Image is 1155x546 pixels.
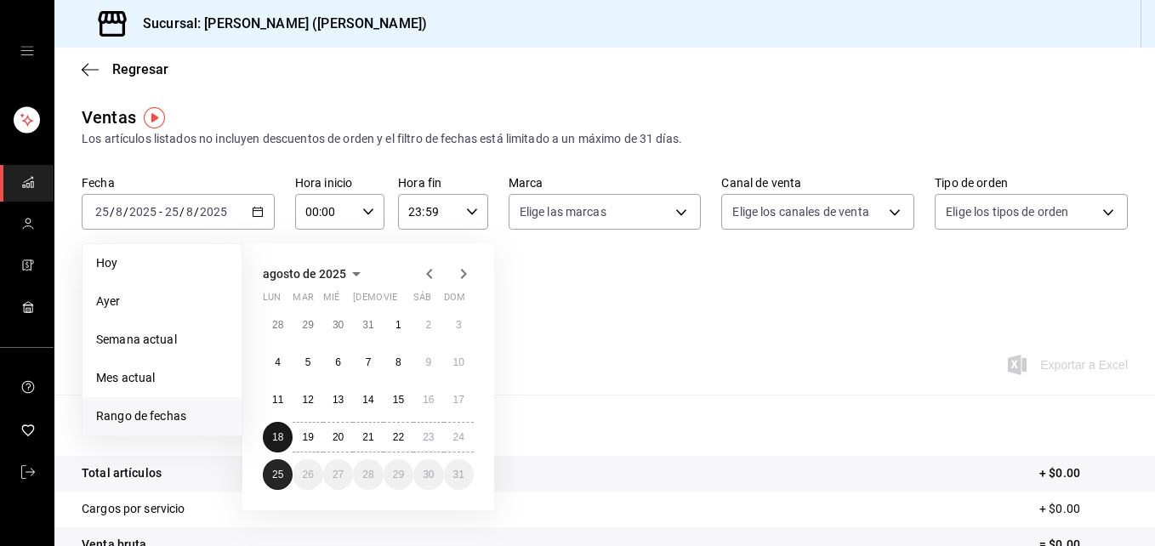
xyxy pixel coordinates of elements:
button: 23 de agosto de 2025 [413,422,443,452]
abbr: 26 de agosto de 2025 [302,469,313,481]
abbr: 18 de agosto de 2025 [272,431,283,443]
button: 13 de agosto de 2025 [323,384,353,415]
input: -- [185,205,194,219]
button: 28 de agosto de 2025 [353,459,383,490]
button: 4 de agosto de 2025 [263,347,293,378]
button: 22 de agosto de 2025 [384,422,413,452]
label: Marca [509,177,702,189]
abbr: viernes [384,292,397,310]
button: 11 de agosto de 2025 [263,384,293,415]
button: 8 de agosto de 2025 [384,347,413,378]
div: Los artículos listados no incluyen descuentos de orden y el filtro de fechas está limitado a un m... [82,130,1128,148]
button: 2 de agosto de 2025 [413,310,443,340]
p: Resumen [82,415,1128,435]
button: 16 de agosto de 2025 [413,384,443,415]
abbr: 19 de agosto de 2025 [302,431,313,443]
button: 24 de agosto de 2025 [444,422,474,452]
input: -- [164,205,179,219]
abbr: 25 de agosto de 2025 [272,469,283,481]
abbr: 31 de julio de 2025 [362,319,373,331]
button: 29 de agosto de 2025 [384,459,413,490]
abbr: martes [293,292,313,310]
abbr: 14 de agosto de 2025 [362,394,373,406]
abbr: 28 de julio de 2025 [272,319,283,331]
span: Semana actual [96,331,228,349]
span: agosto de 2025 [263,267,346,281]
abbr: 1 de agosto de 2025 [395,319,401,331]
label: Tipo de orden [935,177,1128,189]
abbr: 9 de agosto de 2025 [425,356,431,368]
abbr: 20 de agosto de 2025 [333,431,344,443]
abbr: 13 de agosto de 2025 [333,394,344,406]
abbr: lunes [263,292,281,310]
abbr: 30 de julio de 2025 [333,319,344,331]
button: 25 de agosto de 2025 [263,459,293,490]
div: Ventas [82,105,136,130]
abbr: domingo [444,292,465,310]
abbr: 3 de agosto de 2025 [456,319,462,331]
button: agosto de 2025 [263,264,367,284]
button: 6 de agosto de 2025 [323,347,353,378]
button: 26 de agosto de 2025 [293,459,322,490]
abbr: 17 de agosto de 2025 [453,394,464,406]
button: 31 de julio de 2025 [353,310,383,340]
label: Hora fin [398,177,487,189]
span: Ayer [96,293,228,310]
button: 3 de agosto de 2025 [444,310,474,340]
button: 30 de julio de 2025 [323,310,353,340]
span: Mes actual [96,369,228,387]
abbr: 31 de agosto de 2025 [453,469,464,481]
abbr: 28 de agosto de 2025 [362,469,373,481]
input: ---- [199,205,228,219]
label: Fecha [82,177,275,189]
abbr: 10 de agosto de 2025 [453,356,464,368]
abbr: 15 de agosto de 2025 [393,394,404,406]
input: -- [94,205,110,219]
span: Regresar [112,61,168,77]
h3: Sucursal: [PERSON_NAME] ([PERSON_NAME]) [129,14,427,34]
p: Total artículos [82,464,162,482]
span: Rango de fechas [96,407,228,425]
abbr: 22 de agosto de 2025 [393,431,404,443]
abbr: 8 de agosto de 2025 [395,356,401,368]
abbr: 12 de agosto de 2025 [302,394,313,406]
span: / [123,205,128,219]
button: 14 de agosto de 2025 [353,384,383,415]
button: 1 de agosto de 2025 [384,310,413,340]
p: Cargos por servicio [82,500,185,518]
span: Elige las marcas [520,203,606,220]
label: Canal de venta [721,177,914,189]
abbr: 21 de agosto de 2025 [362,431,373,443]
abbr: 2 de agosto de 2025 [425,319,431,331]
button: 19 de agosto de 2025 [293,422,322,452]
button: 15 de agosto de 2025 [384,384,413,415]
span: / [179,205,185,219]
abbr: 27 de agosto de 2025 [333,469,344,481]
button: 9 de agosto de 2025 [413,347,443,378]
input: -- [115,205,123,219]
abbr: sábado [413,292,431,310]
span: - [159,205,162,219]
button: 10 de agosto de 2025 [444,347,474,378]
abbr: 7 de agosto de 2025 [366,356,372,368]
abbr: jueves [353,292,453,310]
button: 17 de agosto de 2025 [444,384,474,415]
input: ---- [128,205,157,219]
abbr: 5 de agosto de 2025 [305,356,311,368]
button: 18 de agosto de 2025 [263,422,293,452]
button: 12 de agosto de 2025 [293,384,322,415]
abbr: 23 de agosto de 2025 [423,431,434,443]
abbr: 24 de agosto de 2025 [453,431,464,443]
button: 28 de julio de 2025 [263,310,293,340]
abbr: 29 de julio de 2025 [302,319,313,331]
button: 7 de agosto de 2025 [353,347,383,378]
button: open drawer [20,44,34,58]
span: / [194,205,199,219]
button: 31 de agosto de 2025 [444,459,474,490]
span: Elige los canales de venta [732,203,868,220]
img: Tooltip marker [144,107,165,128]
p: + $0.00 [1039,464,1128,482]
p: + $0.00 [1039,500,1128,518]
button: 29 de julio de 2025 [293,310,322,340]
